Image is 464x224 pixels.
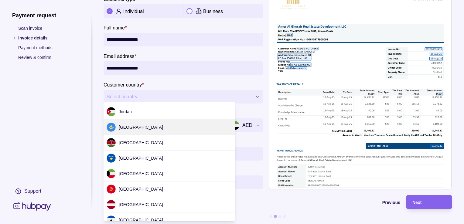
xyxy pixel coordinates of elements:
span: [GEOGRAPHIC_DATA] [119,202,163,207]
img: kw [107,169,116,178]
img: kg [107,185,116,194]
img: xk [107,154,116,163]
img: lv [107,200,116,209]
span: [GEOGRAPHIC_DATA] [119,125,163,130]
img: kz [107,123,116,132]
span: Jordan [119,109,132,114]
span: [GEOGRAPHIC_DATA] [119,140,163,145]
span: [GEOGRAPHIC_DATA] [119,171,163,176]
img: jo [107,107,116,116]
img: ke [107,138,116,147]
span: [GEOGRAPHIC_DATA] [119,156,163,161]
span: [GEOGRAPHIC_DATA] [119,218,163,222]
span: [GEOGRAPHIC_DATA] [119,187,163,192]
